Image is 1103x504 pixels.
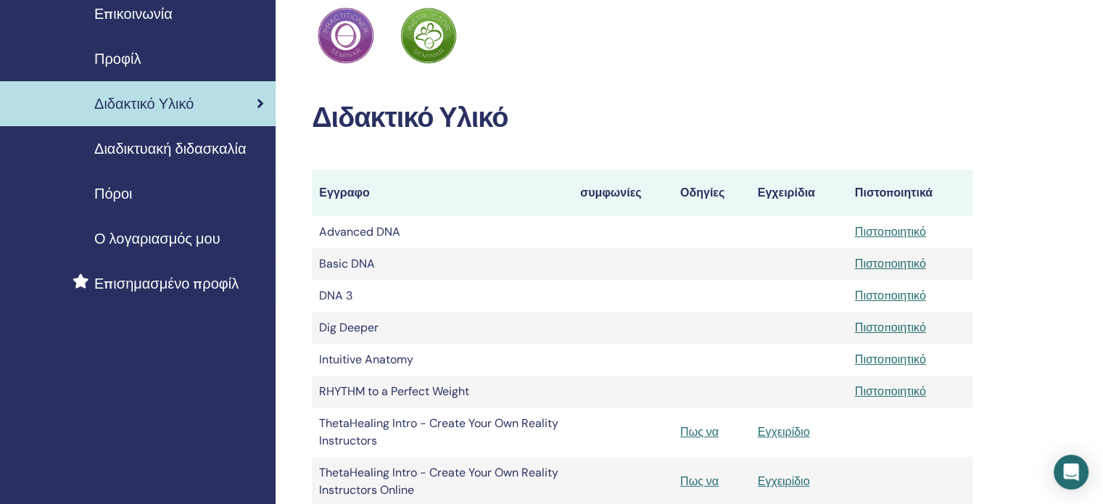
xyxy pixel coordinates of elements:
[94,228,220,249] span: Ο λογαριασμός μου
[573,170,673,216] th: συμφωνίες
[94,48,141,70] span: Προφίλ
[318,7,374,64] img: Practitioner
[680,474,719,489] a: Πως να
[94,3,173,25] span: Επικοινωνία
[758,474,810,489] a: Εγχειρίδιο
[855,256,926,271] a: Πιστοποιητικό
[758,424,810,439] a: Εγχειρίδιο
[400,7,457,64] img: Practitioner
[680,424,719,439] a: Πως να
[1054,455,1088,489] div: Open Intercom Messenger
[312,312,573,344] td: Dig Deeper
[94,183,133,205] span: Πόροι
[94,138,246,160] span: Διαδικτυακή διδασκαλία
[312,102,972,135] h2: Διδακτικό Υλικό
[855,384,926,399] a: Πιστοποιητικό
[312,344,573,376] td: Intuitive Anatomy
[312,408,573,457] td: ThetaHealing Intro - Create Your Own Reality Instructors
[855,320,926,335] a: Πιστοποιητικό
[855,352,926,367] a: Πιστοποιητικό
[312,376,573,408] td: RHYTHM to a Perfect Weight
[312,216,573,248] td: Advanced DNA
[855,288,926,303] a: Πιστοποιητικό
[848,170,972,216] th: Πιστοποιητικά
[94,93,194,115] span: Διδακτικό Υλικό
[673,170,751,216] th: Οδηγίες
[312,170,573,216] th: Εγγραφο
[855,224,926,239] a: Πιστοποιητικό
[312,280,573,312] td: DNA 3
[312,248,573,280] td: Basic DNA
[94,273,239,294] span: Επισημασμένο προφίλ
[751,170,848,216] th: Εγχειρίδια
